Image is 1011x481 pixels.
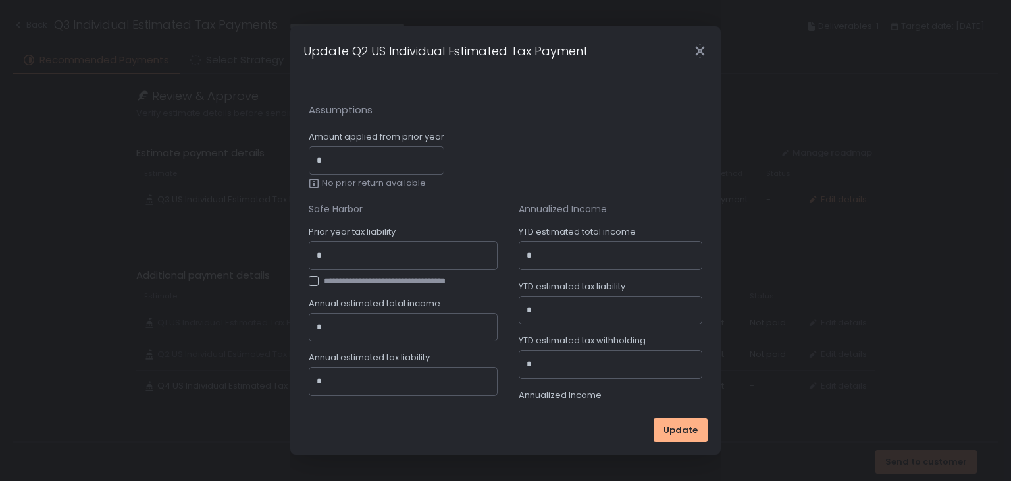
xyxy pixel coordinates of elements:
span: No prior return available [322,177,426,189]
span: Annualized Income [519,389,602,401]
button: Update [654,418,708,442]
div: Safe Harbor [309,202,498,215]
span: Assumptions [309,103,702,118]
span: Prior year tax liability [309,226,396,238]
span: Update [663,424,698,436]
div: Annualized Income [519,202,702,215]
span: Annual estimated total income [309,298,440,310]
div: Close [679,43,721,59]
span: YTD estimated tax withholding [519,335,646,347]
span: YTD estimated total income [519,226,636,238]
h1: Update Q2 US Individual Estimated Tax Payment [303,42,588,60]
span: Annual estimated tax liability [309,352,430,364]
span: YTD estimated tax liability [519,281,625,293]
span: Amount applied from prior year [309,131,444,143]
